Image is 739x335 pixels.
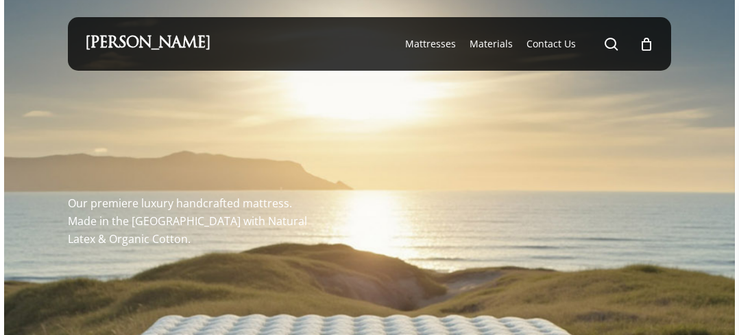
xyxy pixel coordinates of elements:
[405,37,456,50] span: Mattresses
[68,146,322,179] h1: The Windsor
[470,37,513,51] a: Materials
[398,17,654,71] nav: Main Menu
[526,37,576,51] a: Contact Us
[68,195,322,248] p: Our premiere luxury handcrafted mattress. Made in the [GEOGRAPHIC_DATA] with Natural Latex & Orga...
[526,37,576,50] span: Contact Us
[85,36,210,51] a: [PERSON_NAME]
[470,37,513,50] span: Materials
[405,37,456,51] a: Mattresses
